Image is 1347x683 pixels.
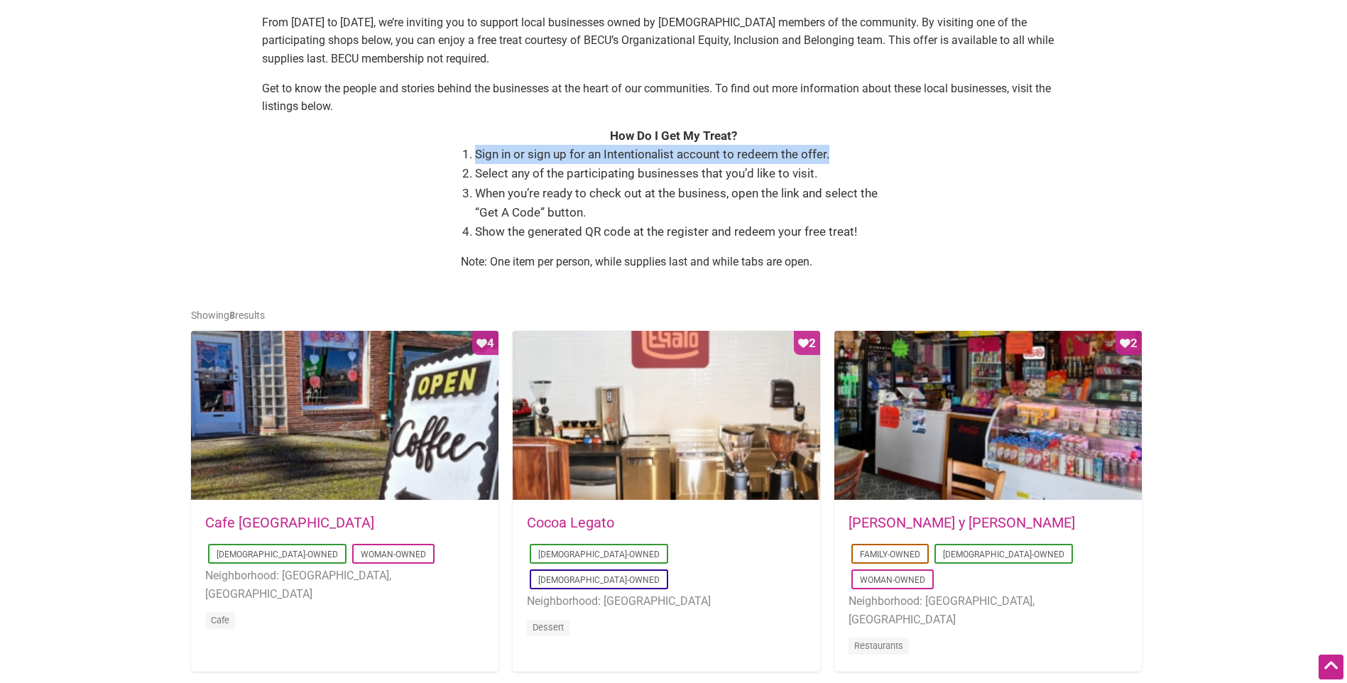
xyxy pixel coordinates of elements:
strong: How Do I Get My Treat? [610,129,737,143]
a: Dessert [533,622,564,633]
li: Neighborhood: [GEOGRAPHIC_DATA], [GEOGRAPHIC_DATA] [205,567,484,603]
li: Neighborhood: [GEOGRAPHIC_DATA], [GEOGRAPHIC_DATA] [849,592,1128,628]
li: Sign in or sign up for an Intentionalist account to redeem the offer. [475,145,887,164]
a: Cafe [GEOGRAPHIC_DATA] [205,514,374,531]
span: Showing results [191,310,265,321]
a: [DEMOGRAPHIC_DATA]-Owned [943,550,1064,559]
a: Woman-Owned [361,550,426,559]
p: From [DATE] to [DATE], we’re inviting you to support local businesses owned by [DEMOGRAPHIC_DATA]... [262,13,1086,68]
a: [DEMOGRAPHIC_DATA]-Owned [538,550,660,559]
a: Family-Owned [860,550,920,559]
div: Scroll Back to Top [1319,655,1343,679]
a: [DEMOGRAPHIC_DATA]-Owned [217,550,338,559]
a: Cocoa Legato [527,514,614,531]
li: Show the generated QR code at the register and redeem your free treat! [475,222,887,241]
p: Note: One item per person, while supplies last and while tabs are open. [461,253,887,271]
p: Get to know the people and stories behind the businesses at the heart of our communities. To find... [262,80,1086,116]
li: Select any of the participating businesses that you’d like to visit. [475,164,887,183]
a: [DEMOGRAPHIC_DATA]-Owned [538,575,660,585]
li: When you’re ready to check out at the business, open the link and select the “Get A Code” button. [475,184,887,222]
a: Restaurants [854,640,903,651]
a: [PERSON_NAME] y [PERSON_NAME] [849,514,1075,531]
b: 8 [229,310,235,321]
a: Cafe [211,615,229,625]
a: Woman-Owned [860,575,925,585]
li: Neighborhood: [GEOGRAPHIC_DATA] [527,592,806,611]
